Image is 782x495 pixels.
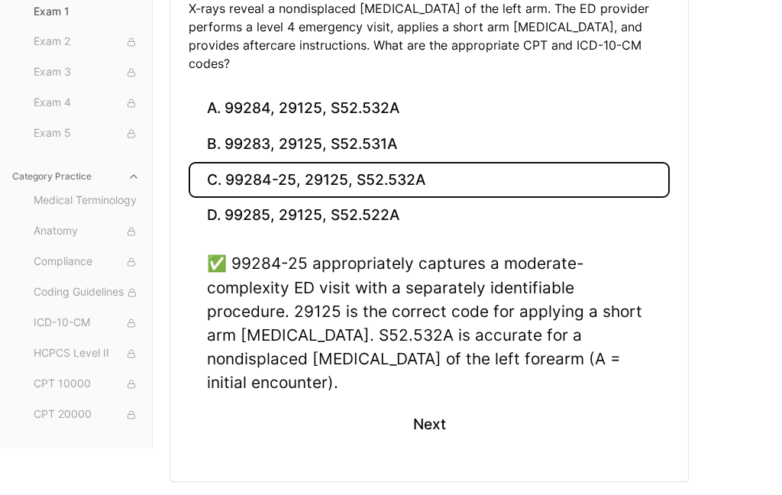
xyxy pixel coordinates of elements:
button: Compliance [27,250,146,274]
button: D. 99285, 29125, S52.522A [189,198,670,234]
span: Exam 4 [34,95,140,112]
button: Exam 3 [27,60,146,85]
span: Compliance [34,254,140,270]
button: Anatomy [27,219,146,244]
span: ICD-10-CM [34,315,140,332]
span: Medical Terminology [34,192,140,209]
button: C. 99284-25, 29125, S52.532A [189,162,670,198]
span: Exam 1 [34,4,140,19]
button: A. 99284, 29125, S52.532A [189,91,670,127]
span: Exam 5 [34,125,140,142]
div: ✅ 99284-25 appropriately captures a moderate-complexity ED visit with a separately identifiable p... [207,251,651,394]
button: Exam 2 [27,30,146,54]
span: Coding Guidelines [34,284,140,301]
span: Exam 2 [34,34,140,50]
span: Exam 3 [34,64,140,81]
button: CPT 30000 [27,433,146,458]
button: Next [394,404,464,445]
span: CPT 20000 [34,406,140,423]
button: Coding Guidelines [27,280,146,305]
span: CPT 10000 [34,376,140,393]
button: Exam 4 [27,91,146,115]
button: CPT 20000 [27,403,146,427]
span: HCPCS Level II [34,345,140,362]
button: ICD-10-CM [27,311,146,335]
button: CPT 10000 [27,372,146,396]
button: Exam 5 [27,121,146,146]
button: B. 99283, 29125, S52.531A [189,127,670,163]
button: HCPCS Level II [27,341,146,366]
span: Anatomy [34,223,140,240]
button: Medical Terminology [27,189,146,213]
button: Category Practice [6,164,146,189]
